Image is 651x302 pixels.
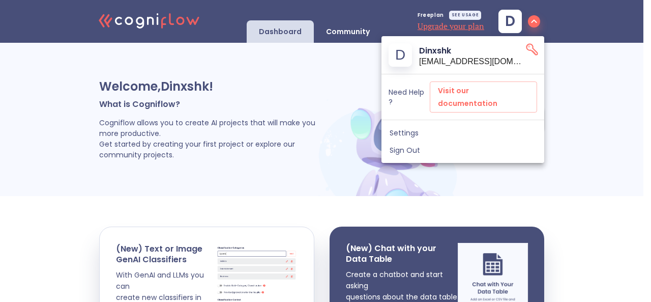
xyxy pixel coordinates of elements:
[390,128,536,138] span: Settings
[419,57,525,66] span: [EMAIL_ADDRESS][DOMAIN_NAME]
[389,88,430,106] p: Need Help ?
[438,85,529,109] span: Visit our documentation
[381,142,544,159] div: Sign Out
[390,146,536,155] span: Sign Out
[381,120,544,163] nav: secondary mailbox folders
[430,81,537,113] a: Visit our documentation
[419,44,525,57] p: Dinxshk
[395,48,405,62] span: D
[381,124,544,142] a: Settings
